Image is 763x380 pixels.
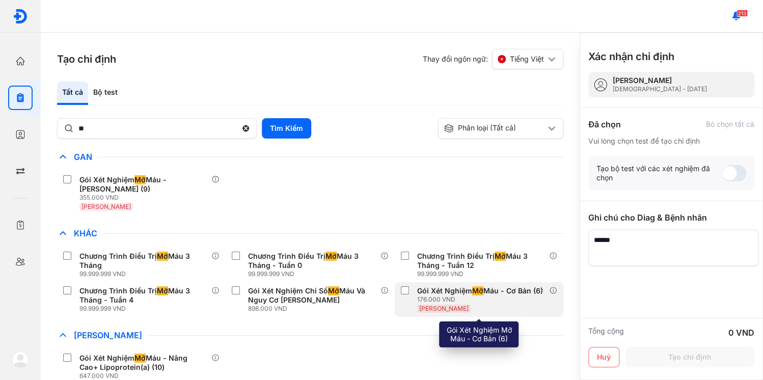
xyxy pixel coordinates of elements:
[417,286,543,295] div: Gói Xét Nghiệm Máu - Cơ Bản (6)
[157,286,168,295] span: Mỡ
[57,52,116,66] h3: Tạo chỉ định
[248,270,380,278] div: 99.999.999 VND
[417,270,549,278] div: 99.999.999 VND
[588,49,674,64] h3: Xác nhận chỉ định
[79,305,211,313] div: 99.999.999 VND
[57,82,88,105] div: Tất cả
[81,203,131,210] span: [PERSON_NAME]
[79,270,211,278] div: 99.999.999 VND
[613,85,707,93] div: [DEMOGRAPHIC_DATA] - [DATE]
[588,211,754,224] div: Ghi chú cho Diag & Bệnh nhân
[134,175,146,184] span: Mỡ
[79,354,207,372] div: Gói Xét Nghiệm Máu - Nâng Cao+ Lipoprotein(a) (10)
[79,252,207,270] div: Chương Trình Điều Trị Máu 3 Tháng
[134,354,146,363] span: Mỡ
[157,252,168,261] span: Mỡ
[12,351,29,368] img: logo
[495,252,506,261] span: Mỡ
[588,118,621,130] div: Đã chọn
[423,49,563,69] div: Thay đổi ngôn ngữ:
[419,305,469,312] span: [PERSON_NAME]
[248,286,376,305] div: Gói Xét Nghiệm Chỉ Số Máu Và Nguy Cơ [PERSON_NAME]
[588,137,754,146] div: Vui lòng chọn test để tạo chỉ định
[625,347,754,367] button: Tạo chỉ định
[69,152,97,162] span: Gan
[737,10,748,17] span: 213
[79,194,211,202] div: 355.000 VND
[325,252,337,261] span: Mỡ
[69,228,102,238] span: Khác
[588,327,624,339] div: Tổng cộng
[728,327,754,339] div: 0 VND
[596,164,722,182] div: Tạo bộ test với các xét nghiệm đã chọn
[588,347,619,367] button: Huỷ
[444,123,546,133] div: Phân loại (Tất cả)
[417,252,545,270] div: Chương Trình Điều Trị Máu 3 Tháng - Tuần 12
[248,252,376,270] div: Chương Trình Điều Trị Máu 3 Tháng - Tuần 0
[510,55,544,64] span: Tiếng Việt
[417,295,547,304] div: 176.000 VND
[328,286,339,295] span: Mỡ
[79,175,207,194] div: Gói Xét Nghiệm Máu - [PERSON_NAME] (9)
[79,372,211,380] div: 647.000 VND
[88,82,123,105] div: Bộ test
[79,286,207,305] div: Chương Trình Điều Trị Máu 3 Tháng - Tuần 4
[706,120,754,129] div: Bỏ chọn tất cả
[613,76,707,85] div: [PERSON_NAME]
[248,305,380,313] div: 898.000 VND
[472,286,483,295] span: Mỡ
[69,330,147,340] span: [PERSON_NAME]
[262,118,311,139] button: Tìm Kiếm
[13,9,28,24] img: logo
